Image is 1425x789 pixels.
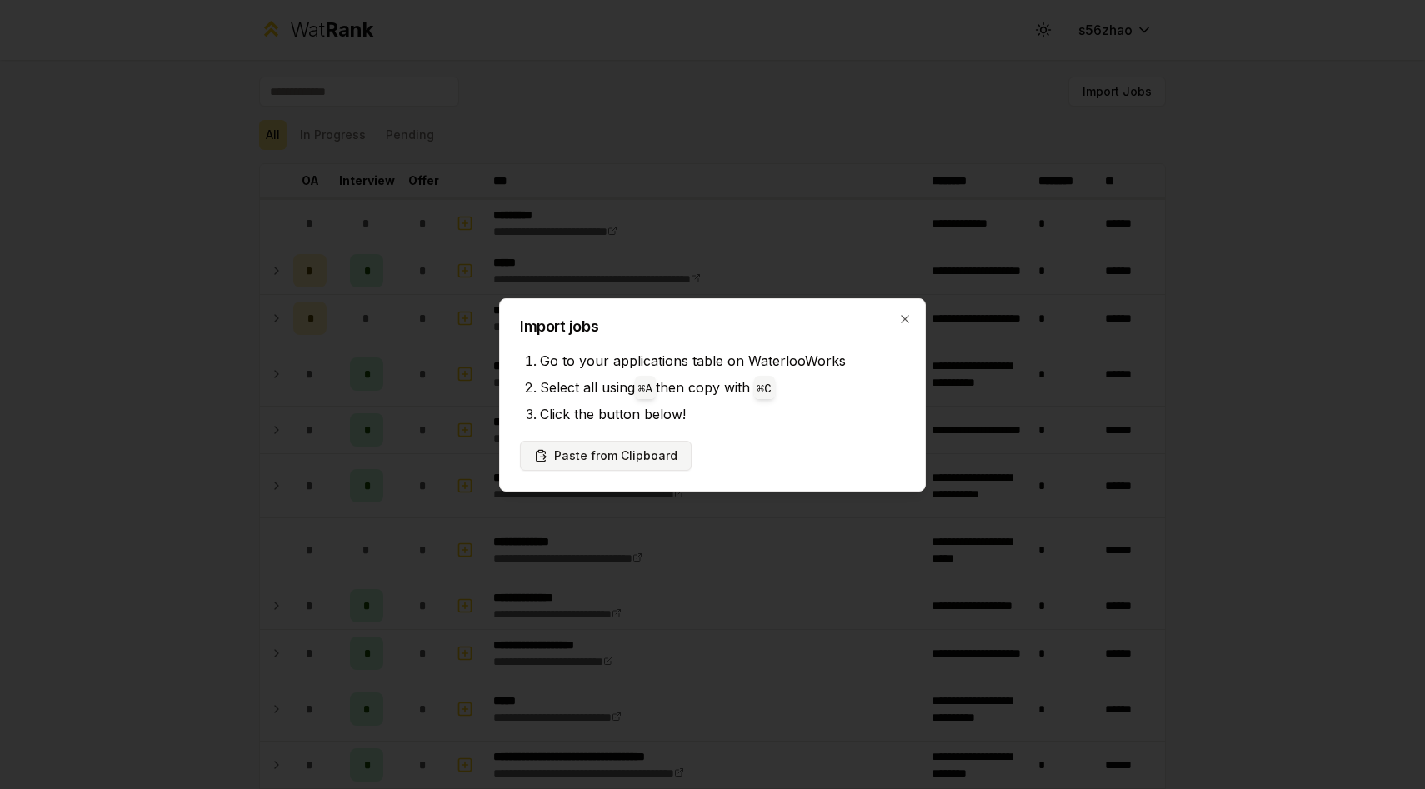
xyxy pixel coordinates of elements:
[540,401,905,427] li: Click the button below!
[638,382,652,396] code: ⌘ A
[757,382,772,396] code: ⌘ C
[748,352,846,369] a: WaterlooWorks
[540,374,905,401] li: Select all using then copy with
[540,347,905,374] li: Go to your applications table on
[520,319,905,334] h2: Import jobs
[520,441,692,471] button: Paste from Clipboard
